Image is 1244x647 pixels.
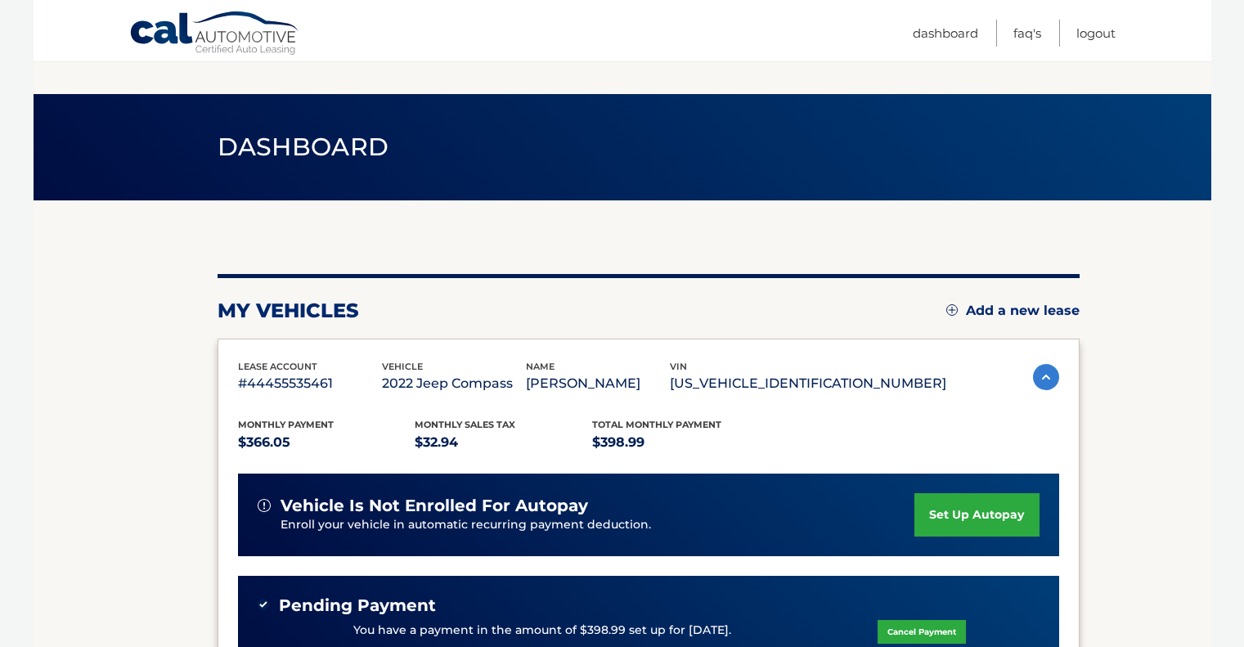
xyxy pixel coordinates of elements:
p: $398.99 [592,431,770,454]
h2: my vehicles [218,299,359,323]
p: You have a payment in the amount of $398.99 set up for [DATE]. [353,622,731,640]
span: lease account [238,361,317,372]
span: vin [670,361,687,372]
p: #44455535461 [238,372,382,395]
a: Dashboard [913,20,978,47]
a: Cancel Payment [878,620,966,644]
a: Add a new lease [946,303,1080,319]
p: [US_VEHICLE_IDENTIFICATION_NUMBER] [670,372,946,395]
img: check-green.svg [258,599,269,610]
span: vehicle is not enrolled for autopay [281,496,588,516]
p: [PERSON_NAME] [526,372,670,395]
a: Cal Automotive [129,11,301,58]
span: Pending Payment [279,595,436,616]
p: Enroll your vehicle in automatic recurring payment deduction. [281,516,915,534]
img: alert-white.svg [258,499,271,512]
p: $32.94 [415,431,592,454]
a: FAQ's [1013,20,1041,47]
span: name [526,361,555,372]
p: $366.05 [238,431,415,454]
img: accordion-active.svg [1033,364,1059,390]
span: Monthly Payment [238,419,334,430]
span: vehicle [382,361,423,372]
span: Total Monthly Payment [592,419,721,430]
span: Dashboard [218,132,389,162]
a: Logout [1076,20,1116,47]
img: add.svg [946,304,958,316]
p: 2022 Jeep Compass [382,372,526,395]
a: set up autopay [914,493,1039,537]
span: Monthly sales Tax [415,419,515,430]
